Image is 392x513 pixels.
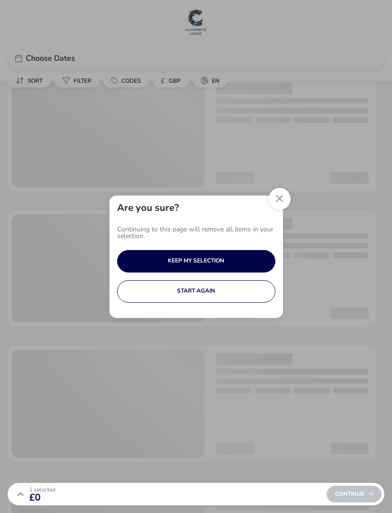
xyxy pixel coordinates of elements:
div: uhoh [109,196,283,318]
p: Continuing to this page will remove all items in your selection. [117,222,275,243]
span: 1 Selected [29,486,55,493]
button: Close [269,188,291,210]
h2: Are you sure? [117,201,179,214]
span: £0 [29,493,55,502]
button: KEEP MY SELECTION [117,250,275,273]
div: Continue [327,486,381,502]
span: Continue [335,491,373,497]
button: START AGAIN [117,280,275,303]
